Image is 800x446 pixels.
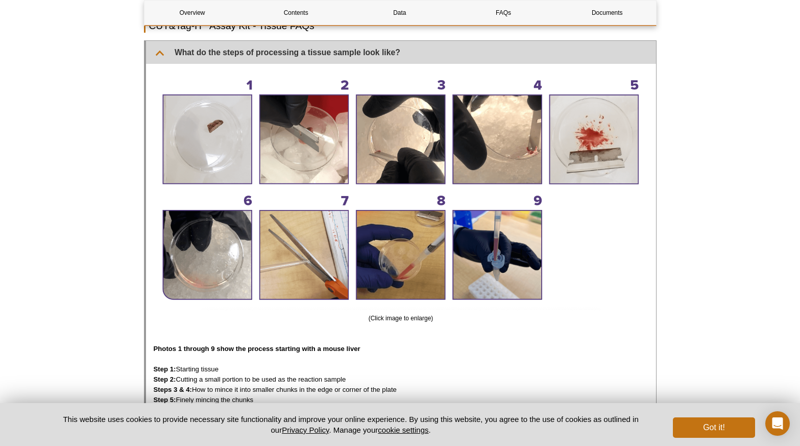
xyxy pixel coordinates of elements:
strong: Photos 1 through 9 show the process starting with a mouse liver [154,345,360,353]
button: Got it! [673,417,755,438]
p: Starting tissue Cutting a small portion to be used as the reaction sample How to mince it into sm... [154,364,648,446]
sup: ® [203,18,209,27]
a: FAQs [455,1,551,25]
strong: Step 1: [154,365,176,373]
a: Privacy Policy [282,426,329,434]
img: CUT&Tag-IT<sup>®</sup> Assay - Tissue Kit processing [154,72,648,310]
div: Open Intercom Messenger [765,411,790,436]
summary: What do the steps of processing a tissue sample look like? [146,41,656,64]
div: (Click image to enlarge) [154,72,648,323]
p: This website uses cookies to provide necessary site functionality and improve your online experie... [45,414,657,435]
button: cookie settings [378,426,428,434]
a: Data [352,1,448,25]
strong: Step 5: [154,396,176,404]
a: Overview [144,1,240,25]
a: Contents [248,1,344,25]
a: Documents [559,1,655,25]
strong: Steps 3 & 4: [154,386,192,393]
strong: Step 2: [154,375,176,383]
